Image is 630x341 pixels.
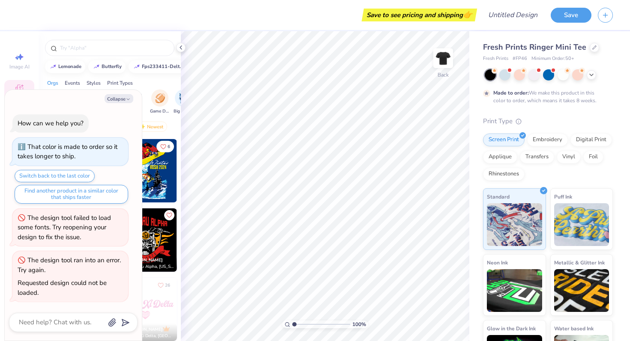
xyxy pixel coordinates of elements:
span: Neon Ink [487,258,508,267]
span: Fresh Prints [483,55,508,62]
img: Big Little Reveal Image [179,93,188,103]
span: [PERSON_NAME] [127,257,163,263]
div: That color is made to order so it takes longer to ship. [18,142,117,161]
div: Newest [135,122,167,132]
span: Puff Ink [554,192,572,201]
div: Orgs [47,79,58,87]
img: Game Day Image [155,93,165,103]
img: Back [435,50,452,67]
div: Back [438,71,449,79]
img: Metallic & Glitter Ink [554,269,609,312]
div: The design tool ran into an error. Try again. [18,256,121,274]
img: 75e7bb18-362f-4676-b849-392a3f8c5729 [177,278,240,341]
div: The design tool failed to load some fonts. Try reopening your design to fix the issue. [18,213,111,241]
div: Embroidery [527,133,568,146]
img: c54a267a-0520-46ee-b04b-c544f775bd12 [177,139,240,202]
div: Digital Print [570,133,612,146]
span: Zeta Tau Alpha, [US_STATE][GEOGRAPHIC_DATA] [127,264,174,270]
span: Metallic & Glitter Ink [554,258,605,267]
div: Styles [87,79,101,87]
div: filter for Big Little Reveal [174,89,193,115]
div: Transfers [520,151,554,163]
button: fps233411-delta-kappa-epsilon-man-in-suit-with-lemonade-and-retro-text-in-yellow-philanthropy-del... [129,60,189,73]
img: Neon Ink [487,269,542,312]
button: Like [156,141,174,152]
span: Glow in the Dark Ink [487,324,536,333]
img: topCreatorCrown.gif [163,325,170,332]
div: Requested design could not be loaded. [18,279,107,297]
div: Applique [483,151,517,163]
img: trend_line.gif [133,64,140,69]
span: 100 % [352,320,366,328]
button: filter button [150,89,170,115]
span: Game Day [150,108,170,115]
img: Standard [487,203,542,246]
img: 7cb16b47-93ae-49b1-9040-7efc5233d3d0 [114,208,177,272]
span: 6 [168,145,170,149]
div: Screen Print [483,133,525,146]
img: 874ad527-8534-431f-a257-09b637de6ab7 [177,208,240,272]
img: Puff Ink [554,203,609,246]
button: butterfly [88,60,126,73]
div: lemonade [58,64,81,69]
button: Like [164,210,174,220]
img: trend_line.gif [93,64,100,69]
div: Vinyl [557,151,581,163]
div: filter for Game Day [150,89,170,115]
div: Foil [583,151,603,163]
input: Try "Alpha" [59,44,169,52]
button: lemonade [45,60,85,73]
div: Rhinestones [483,168,525,181]
strong: Made to order: [493,89,529,96]
img: trend_line.gif [50,64,57,69]
button: Switch back to the last color [15,170,95,182]
div: How can we help you? [18,119,84,128]
span: Alpha Xi Delta, [GEOGRAPHIC_DATA][US_STATE] [127,333,174,339]
span: 26 [165,283,170,288]
img: 9a7348f5-4885-44ba-ab08-26d47c44f35e [114,139,177,202]
div: fps233411-delta-kappa-epsilon-man-in-suit-with-lemonade-and-retro-text-in-yellow-philanthropy-del... [142,64,185,69]
button: Like [154,279,174,291]
button: Collapse [105,94,133,103]
span: Minimum Order: 50 + [531,55,574,62]
span: # FP46 [513,55,527,62]
span: Fresh Prints Ringer Mini Tee [483,42,586,52]
div: We make this product in this color to order, which means it takes 8 weeks. [493,89,599,104]
button: Find another product in a similar color that ships faster [15,185,128,204]
span: Image AI [9,63,30,70]
div: Print Type [483,116,613,126]
div: butterfly [102,64,122,69]
span: Standard [487,192,510,201]
div: Save to see pricing and shipping [364,9,475,21]
span: Water based Ink [554,324,594,333]
input: Untitled Design [481,6,544,24]
span: [PERSON_NAME] [127,326,163,332]
img: ff0f4949-cc78-4cb5-bd80-8c59f0917867 [114,278,177,341]
span: Big Little Reveal [174,108,193,115]
button: filter button [174,89,193,115]
div: Print Types [107,79,133,87]
span: 👉 [463,9,472,20]
button: Save [551,8,591,23]
div: Events [65,79,80,87]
